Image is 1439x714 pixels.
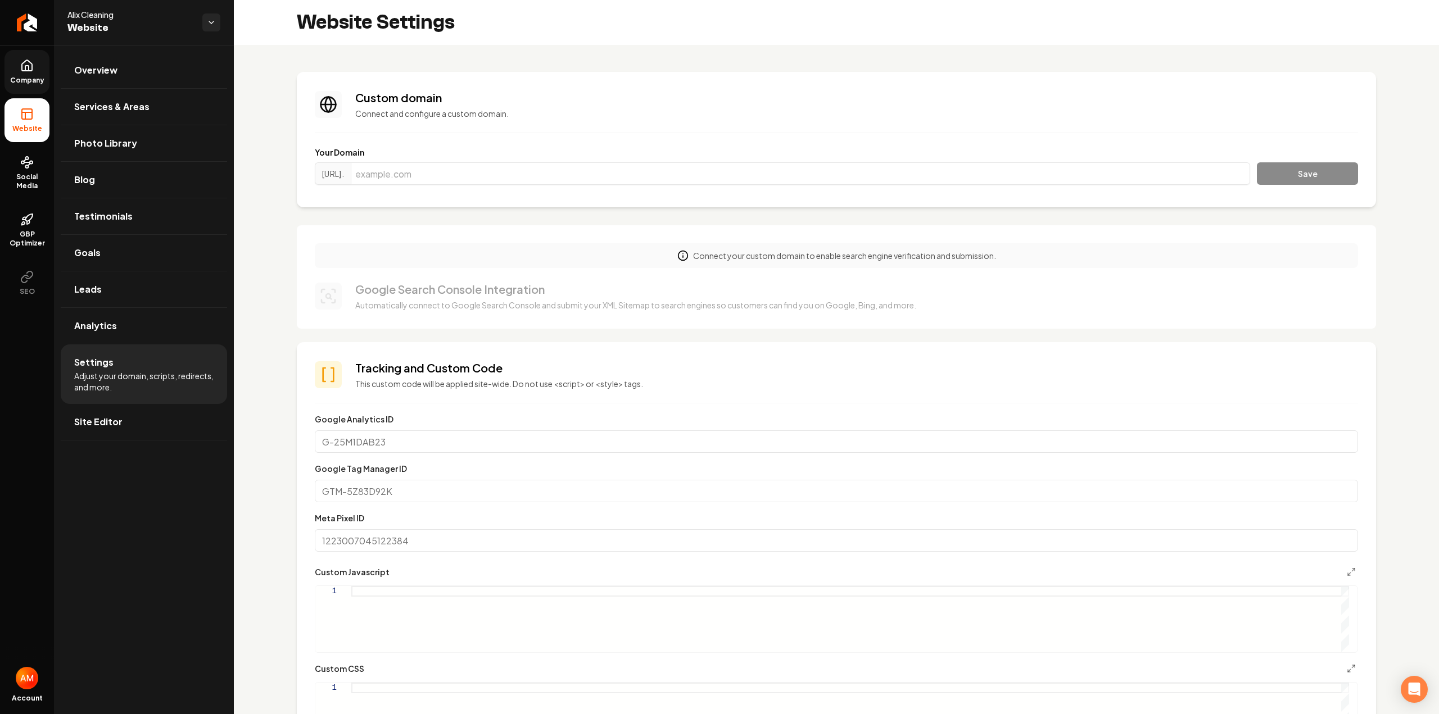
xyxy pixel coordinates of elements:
[315,683,337,693] div: 1
[315,414,393,424] label: Google Analytics ID
[315,463,407,474] label: Google Tag Manager ID
[6,76,49,85] span: Company
[61,235,227,271] a: Goals
[4,172,49,190] span: Social Media
[355,108,1358,119] p: Connect and configure a custom domain.
[315,147,1358,158] label: Your Domain
[315,513,364,523] label: Meta Pixel ID
[315,586,337,597] div: 1
[67,9,193,20] span: Alix Cleaning
[15,287,39,296] span: SEO
[74,100,150,113] span: Services & Areas
[61,198,227,234] a: Testimonials
[4,147,49,199] a: Social Media
[74,246,101,260] span: Goals
[74,356,114,369] span: Settings
[355,281,916,297] h3: Google Search Console Integration
[74,415,123,429] span: Site Editor
[355,299,916,311] p: Automatically connect to Google Search Console and submit your XML Sitemap to search engines so c...
[8,124,47,133] span: Website
[315,480,1358,502] input: GTM-5Z83D92K
[297,11,455,34] h2: Website Settings
[355,90,1358,106] h3: Custom domain
[61,162,227,198] a: Blog
[693,250,996,261] p: Connect your custom domain to enable search engine verification and submission.
[315,665,364,672] label: Custom CSS
[4,50,49,94] a: Company
[4,204,49,257] a: GBP Optimizer
[315,529,1358,552] input: 1223007045122384
[4,261,49,305] button: SEO
[74,137,137,150] span: Photo Library
[351,162,1250,185] input: example.com
[355,378,1358,389] p: This custom code will be applied site-wide. Do not use <script> or <style> tags.
[12,694,43,703] span: Account
[315,568,390,576] label: Custom Javascript
[61,89,227,125] a: Services & Areas
[74,210,133,223] span: Testimonials
[315,162,351,185] span: [URL].
[61,125,227,161] a: Photo Library
[315,430,1358,453] input: G-25M1DAB23
[67,20,193,36] span: Website
[16,667,38,689] button: Open user button
[355,360,1358,376] h3: Tracking and Custom Code
[16,667,38,689] img: Alix Merina
[61,308,227,344] a: Analytics
[1401,676,1428,703] div: Open Intercom Messenger
[74,63,117,77] span: Overview
[74,319,117,333] span: Analytics
[61,404,227,440] a: Site Editor
[61,271,227,307] a: Leads
[74,173,95,187] span: Blog
[74,370,214,393] span: Adjust your domain, scripts, redirects, and more.
[17,13,38,31] img: Rebolt Logo
[74,283,102,296] span: Leads
[61,52,227,88] a: Overview
[4,230,49,248] span: GBP Optimizer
